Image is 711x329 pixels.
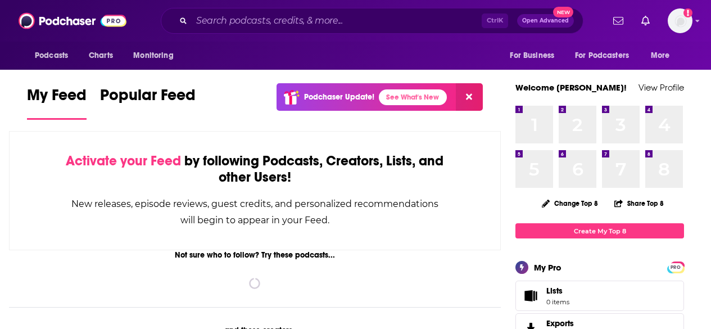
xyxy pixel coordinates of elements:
button: open menu [125,45,188,66]
span: Lists [546,286,569,296]
input: Search podcasts, credits, & more... [192,12,482,30]
span: PRO [669,263,682,272]
button: open menu [27,45,83,66]
button: Change Top 8 [535,196,605,210]
a: Show notifications dropdown [609,11,628,30]
span: Charts [89,48,113,64]
svg: Add a profile image [683,8,692,17]
span: Exports [546,318,574,328]
span: Ctrl K [482,13,508,28]
span: Monitoring [133,48,173,64]
span: Lists [546,286,563,296]
a: Charts [81,45,120,66]
span: Popular Feed [100,85,196,111]
a: My Feed [27,85,87,120]
span: More [651,48,670,64]
button: Show profile menu [668,8,692,33]
span: Podcasts [35,48,68,64]
img: User Profile [668,8,692,33]
span: For Podcasters [575,48,629,64]
a: Welcome [PERSON_NAME]! [515,82,627,93]
div: Search podcasts, credits, & more... [161,8,583,34]
p: Podchaser Update! [304,92,374,102]
span: 0 items [546,298,569,306]
a: Popular Feed [100,85,196,120]
button: Share Top 8 [614,192,664,214]
span: Logged in as mlambert [668,8,692,33]
div: by following Podcasts, Creators, Lists, and other Users! [66,153,444,186]
a: View Profile [638,82,684,93]
a: Lists [515,281,684,311]
img: Podchaser - Follow, Share and Rate Podcasts [19,10,126,31]
span: My Feed [27,85,87,111]
div: New releases, episode reviews, guest credits, and personalized recommendations will begin to appe... [66,196,444,228]
span: For Business [510,48,554,64]
span: Open Advanced [522,18,569,24]
button: Open AdvancedNew [517,14,574,28]
span: New [553,7,573,17]
button: open menu [502,45,568,66]
a: PRO [669,263,682,271]
span: Lists [519,288,542,304]
div: Not sure who to follow? Try these podcasts... [9,250,501,260]
button: open menu [643,45,684,66]
button: open menu [568,45,645,66]
a: See What's New [379,89,447,105]
a: Show notifications dropdown [637,11,654,30]
a: Create My Top 8 [515,223,684,238]
span: Activate your Feed [66,152,181,169]
div: My Pro [534,262,561,273]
